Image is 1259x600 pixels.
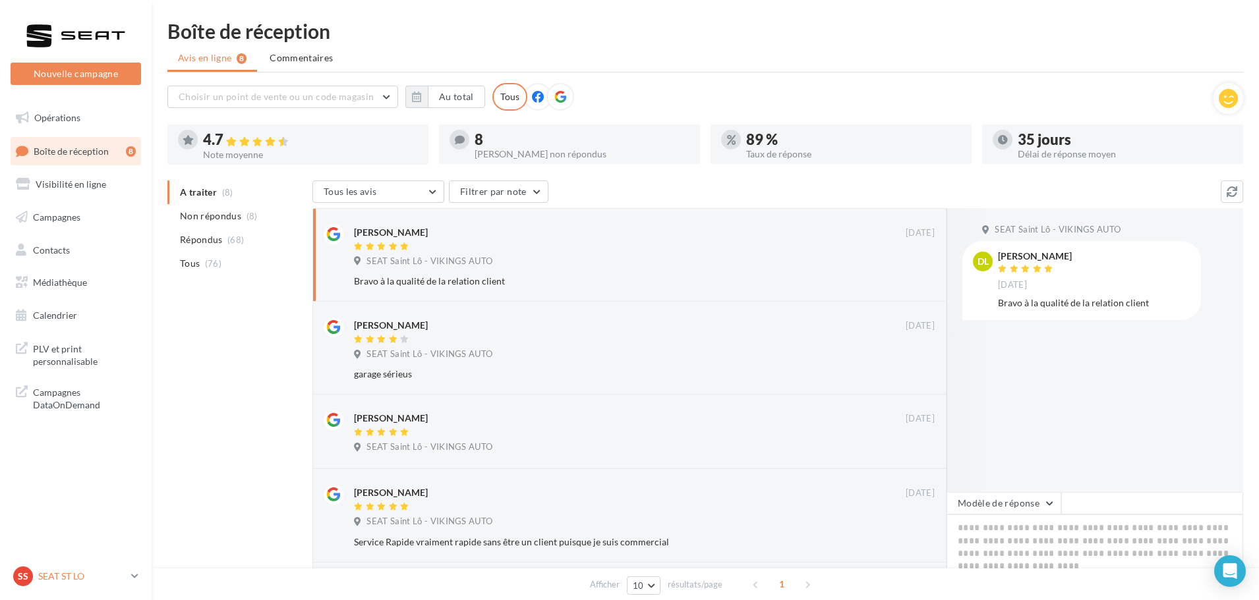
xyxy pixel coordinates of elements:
[33,340,136,368] span: PLV et print personnalisable
[180,209,241,223] span: Non répondus
[203,132,418,148] div: 4.7
[205,258,221,269] span: (76)
[126,146,136,157] div: 8
[11,63,141,85] button: Nouvelle campagne
[180,257,200,270] span: Tous
[633,580,644,591] span: 10
[34,145,109,156] span: Boîte de réception
[1018,150,1233,159] div: Délai de réponse moyen
[8,204,144,231] a: Campagnes
[627,576,660,595] button: 10
[405,86,485,108] button: Au total
[11,564,141,589] a: SS SEAT ST LO
[33,211,80,223] span: Campagnes
[312,180,444,203] button: Tous les avis
[366,516,492,528] span: SEAT Saint Lô - VIKINGS AUTO
[449,180,548,203] button: Filtrer par note
[1214,555,1246,587] div: Open Intercom Messenger
[1018,132,1233,147] div: 35 jours
[227,234,244,245] span: (68)
[18,570,28,583] span: SS
[906,227,935,239] span: [DATE]
[354,319,428,332] div: [PERSON_NAME]
[366,441,492,453] span: SEAT Saint Lô - VIKINGS AUTO
[998,252,1072,261] div: [PERSON_NAME]
[668,578,722,591] span: résultats/page
[906,487,935,499] span: [DATE]
[354,226,428,239] div: [PERSON_NAME]
[8,378,144,417] a: Campagnes DataOnDemand
[247,211,258,221] span: (8)
[906,320,935,332] span: [DATE]
[8,236,144,264] a: Contacts
[167,21,1243,41] div: Boîte de réception
[998,296,1190,310] div: Bravo à la qualité de la relation client
[33,277,87,288] span: Médiathèque
[33,310,77,321] span: Calendrier
[8,302,144,329] a: Calendrier
[8,137,144,165] a: Boîte de réception8
[8,104,144,132] a: Opérations
[475,150,689,159] div: [PERSON_NAME] non répondus
[366,348,492,360] span: SEAT Saint Lô - VIKINGS AUTO
[203,150,418,159] div: Note moyenne
[590,578,620,591] span: Afficher
[947,492,1061,514] button: Modèle de réponse
[366,256,492,267] span: SEAT Saint Lô - VIKINGS AUTO
[33,244,70,255] span: Contacts
[354,368,849,381] div: garage sérieus
[38,570,126,583] p: SEAT ST LO
[36,178,106,190] span: Visibilité en ligne
[34,112,80,123] span: Opérations
[8,171,144,198] a: Visibilité en ligne
[995,224,1121,236] span: SEAT Saint Lô - VIKINGS AUTO
[324,186,377,197] span: Tous les avis
[179,91,374,102] span: Choisir un point de vente ou un code magasin
[180,233,223,246] span: Répondus
[998,279,1027,291] span: [DATE]
[354,275,849,288] div: Bravo à la qualité de la relation client
[475,132,689,147] div: 8
[978,255,989,268] span: DL
[771,574,792,595] span: 1
[270,51,333,65] span: Commentaires
[167,86,398,108] button: Choisir un point de vente ou un code magasin
[746,150,961,159] div: Taux de réponse
[492,83,527,111] div: Tous
[354,486,428,499] div: [PERSON_NAME]
[354,535,849,549] div: Service Rapide vraiment rapide sans être un client puisque je suis commercial
[906,413,935,425] span: [DATE]
[746,132,961,147] div: 89 %
[8,269,144,296] a: Médiathèque
[8,335,144,373] a: PLV et print personnalisable
[354,412,428,425] div: [PERSON_NAME]
[428,86,485,108] button: Au total
[33,383,136,412] span: Campagnes DataOnDemand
